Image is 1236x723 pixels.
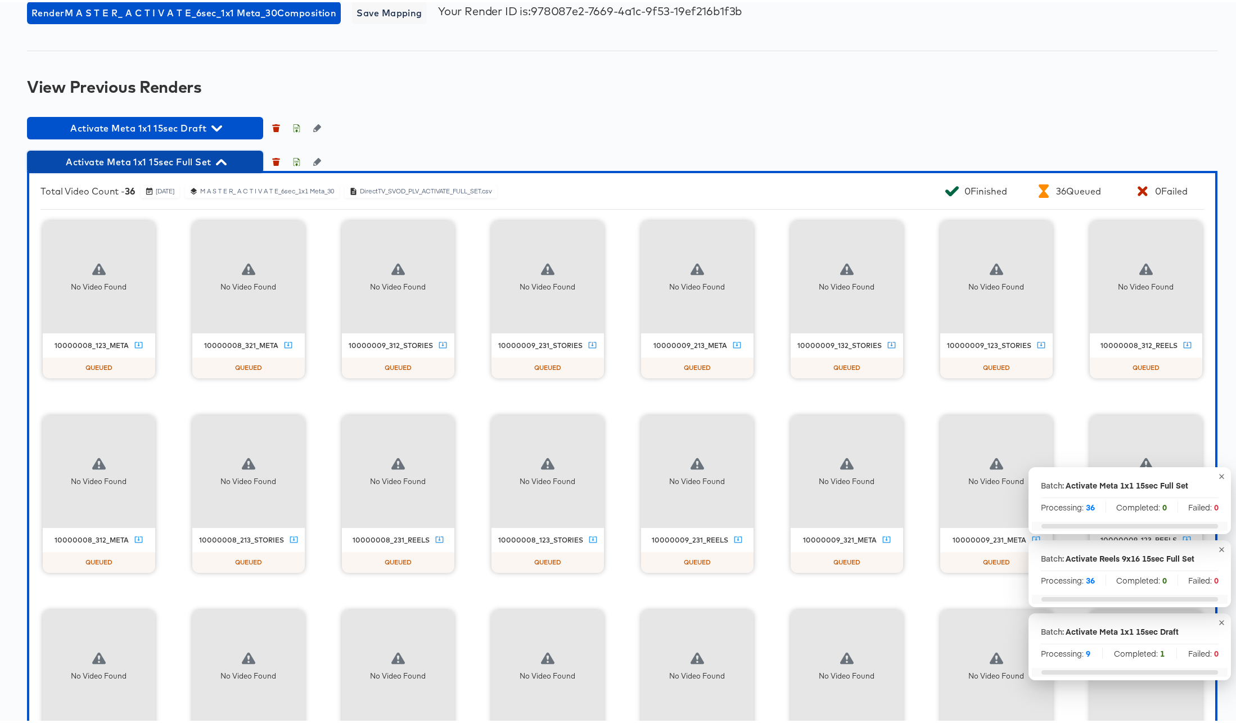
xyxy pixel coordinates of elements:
div: No Video Found [520,279,575,290]
div: No Video Found [669,668,725,679]
div: No Video Found [220,668,276,679]
span: QUEUED [829,361,865,370]
div: No Video Found [220,474,276,485]
div: [DATE] [155,185,175,193]
div: No Video Found [520,474,575,485]
div: No Video Found [520,668,575,679]
button: Activate Meta 1x1 15sec Full Set [27,148,263,171]
div: No Video Found [968,279,1024,290]
a: Download Video [1032,532,1040,544]
a: Download Video [887,337,896,350]
span: QUEUED [231,556,267,565]
div: No Video Found [819,668,874,679]
span: QUEUED [679,556,715,565]
div: No Video Found [370,279,426,290]
div: 10000009_231_meta [953,534,1026,543]
strong: 0 [1162,499,1167,510]
span: Activate Meta 1x1 15sec Full Set [33,152,258,168]
span: Completed: [1116,572,1167,584]
div: No Video Found [71,279,127,290]
div: 10000009_312_stories [349,339,433,348]
div: No Video Found [71,668,127,679]
p: Batch: [1041,623,1064,635]
span: Processing: [1041,645,1090,657]
b: 36 [125,183,135,195]
a: Download Video [734,532,742,544]
div: No Video Found [968,668,1024,679]
div: No Video Found [968,474,1024,485]
span: QUEUED [380,556,416,565]
div: No Video Found [1118,279,1174,290]
a: Download Video [1183,337,1192,350]
a: Download Video [435,532,444,544]
div: 10000009_321_meta [803,534,877,543]
div: 10000008_213_stories [199,534,284,543]
div: No Video Found [819,279,874,290]
a: Download Video [589,532,597,544]
div: 10000008_123_stories [498,534,583,543]
strong: 0 [1214,645,1219,657]
div: M A S T E R_ A C T I V A T E_6sec_1x1 Meta_30 [200,185,335,193]
a: Download Video [1183,532,1191,544]
div: 10000008_312_meta [55,534,129,543]
span: Processing: [1041,572,1095,584]
div: 10000008_231_reels [353,534,430,543]
span: Save Mapping [357,3,422,19]
div: No Video Found [669,279,725,290]
div: 10000008_321_meta [204,339,278,348]
div: Activate Reels 9x16 15sec Full Set [1066,550,1194,562]
a: Download Video [882,532,891,544]
div: DirectTV_SVOD_PLV_ACTIVATE_FULL_SET.csv [359,185,493,193]
div: No Video Found [819,474,874,485]
div: 10000009_213_meta [653,339,727,348]
div: No Video Found [370,474,426,485]
a: Download Video [1037,337,1045,350]
div: Your Render ID is: 978087e2-7669-4a1c-9f53-19ef216b1f3b [438,2,742,16]
strong: 0 [1162,572,1167,584]
div: 10000009_123_reels [1100,534,1177,543]
a: Download Video [588,337,597,350]
strong: 36 [1086,572,1095,584]
a: Download Video [134,532,143,544]
span: QUEUED [81,361,117,370]
span: QUEUED [231,361,267,370]
div: Total Video Count - [40,183,135,195]
span: QUEUED [81,556,117,565]
div: No Video Found [71,474,127,485]
a: Download Video [733,337,741,350]
span: QUEUED [978,361,1014,370]
span: QUEUED [530,361,566,370]
div: 10000009_231_reels [652,534,728,543]
span: Activate Meta 1x1 15sec Draft [33,118,258,134]
div: 10000009_123_stories [947,339,1031,348]
p: Batch: [1041,477,1064,489]
span: Completed: [1114,645,1165,657]
span: Completed: [1116,499,1167,510]
span: QUEUED [380,361,416,370]
div: 36 Queued [1056,183,1100,195]
div: 0 Failed [1155,183,1187,195]
div: Activate Meta 1x1 15sec Draft [1066,623,1179,635]
div: 10000008_312_reels [1100,339,1178,348]
div: 10000008_123_meta [55,339,129,348]
a: Download Video [290,532,298,544]
span: QUEUED [679,361,715,370]
a: Download Video [284,337,292,350]
strong: 36 [1086,499,1095,510]
strong: 9 [1086,645,1090,657]
p: Batch: [1041,550,1064,562]
span: Failed: [1188,645,1219,657]
strong: 0 [1214,572,1219,584]
a: Download Video [439,337,447,350]
button: Activate Meta 1x1 15sec Draft [27,115,263,137]
span: QUEUED [1128,361,1164,370]
div: 10000009_132_stories [797,339,882,348]
span: QUEUED [530,556,566,565]
span: Processing: [1041,499,1095,510]
div: No Video Found [370,668,426,679]
strong: 1 [1160,645,1165,657]
span: QUEUED [978,556,1014,565]
strong: 0 [1214,499,1219,510]
div: No Video Found [669,474,725,485]
span: QUEUED [829,556,865,565]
